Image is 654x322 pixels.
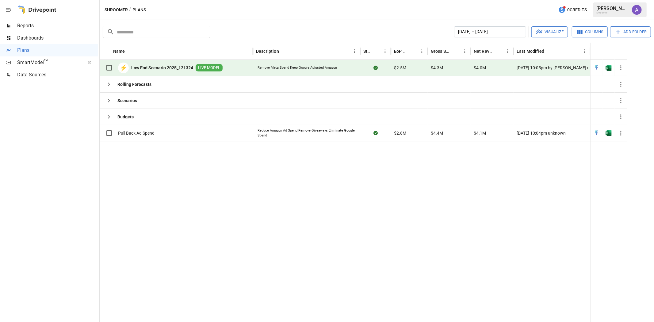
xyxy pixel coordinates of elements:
[514,60,590,76] div: [DATE] 10:05pm by [PERSON_NAME] undefined
[17,47,98,54] span: Plans
[350,47,359,56] button: Description column menu
[44,58,48,66] span: ™
[545,47,553,56] button: Sort
[572,26,608,37] button: Columns
[113,49,125,54] div: Name
[258,128,356,138] div: Reduce Amazon Ad Spend Remove Giveaways Eliminate Google Spend
[632,5,642,15] img: Alicia Thrasher
[431,130,443,136] span: $4.4M
[17,71,98,79] span: Data Sources
[431,65,443,71] span: $4.3M
[431,49,451,54] div: Gross Sales
[628,1,645,18] button: Alicia Thrasher
[373,130,378,136] div: Sync complete
[17,22,98,29] span: Reports
[474,49,494,54] div: Net Revenue
[610,26,651,37] button: Add Folder
[117,114,134,120] b: Budgets
[618,47,627,56] button: Sort
[596,11,628,14] div: Shroomer
[394,130,406,136] span: $2.8M
[503,47,512,56] button: Net Revenue column menu
[363,49,372,54] div: Status
[567,6,587,14] span: 0 Credits
[381,47,389,56] button: Status column menu
[117,81,151,87] b: Rolling Forecasts
[531,26,568,37] button: Visualize
[594,130,600,136] div: Open in Quick Edit
[394,49,408,54] div: EoP Cash
[373,65,378,71] div: Sync complete
[131,65,193,71] b: Low End Scenario 2025_121324
[258,65,337,70] div: Remove Meta Spend Keep Google Adjusted Amazon
[17,59,81,66] span: SmartModel
[418,47,426,56] button: EoP Cash column menu
[606,65,612,71] div: Open in Excel
[606,65,612,71] img: excel-icon.76473adf.svg
[495,47,503,56] button: Sort
[594,130,600,136] img: quick-edit-flash.b8aec18c.svg
[474,65,486,71] span: $4.0M
[280,47,288,56] button: Sort
[517,49,544,54] div: Last Modified
[580,47,589,56] button: Last Modified column menu
[409,47,418,56] button: Sort
[126,47,134,56] button: Sort
[129,6,131,14] div: /
[461,47,469,56] button: Gross Sales column menu
[556,4,589,16] button: 0Credits
[117,98,137,104] b: Scenarios
[105,6,128,14] button: Shroomer
[17,34,98,42] span: Dashboards
[118,130,155,136] span: Pull Back Ad Spend
[606,130,612,136] img: excel-icon.76473adf.svg
[454,26,526,37] button: [DATE] – [DATE]
[514,125,590,141] div: [DATE] 10:04pm unknown
[118,63,129,73] div: ⚡
[256,49,279,54] div: Description
[594,65,600,71] div: Open in Quick Edit
[372,47,381,56] button: Sort
[196,65,223,71] span: LIVE MODEL
[394,65,406,71] span: $2.5M
[596,6,628,11] div: [PERSON_NAME]
[452,47,461,56] button: Sort
[594,65,600,71] img: quick-edit-flash.b8aec18c.svg
[606,130,612,136] div: Open in Excel
[474,130,486,136] span: $4.1M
